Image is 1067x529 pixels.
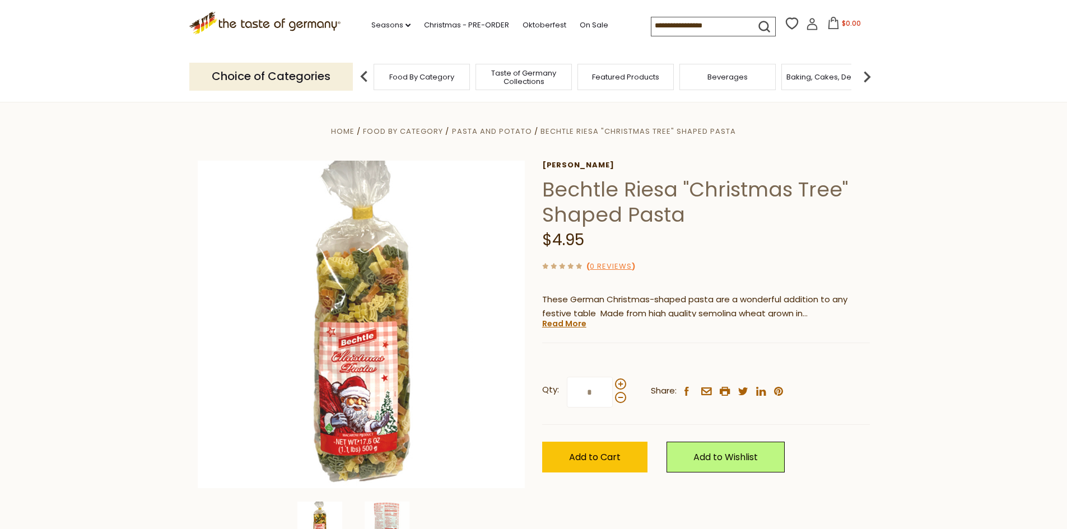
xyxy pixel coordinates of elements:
[523,19,566,31] a: Oktoberfest
[371,19,411,31] a: Seasons
[821,17,868,34] button: $0.00
[542,383,559,397] strong: Qty:
[592,73,659,81] a: Featured Products
[353,65,375,88] img: previous arrow
[580,19,608,31] a: On Sale
[363,126,443,137] a: Food By Category
[842,18,861,28] span: $0.00
[542,161,870,170] a: [PERSON_NAME]
[479,69,569,86] a: Taste of Germany Collections
[567,377,613,408] input: Qty:
[651,384,677,398] span: Share:
[569,451,621,464] span: Add to Cart
[542,229,584,251] span: $4.95
[542,318,586,329] a: Read More
[856,65,878,88] img: next arrow
[424,19,509,31] a: Christmas - PRE-ORDER
[707,73,748,81] a: Beverages
[452,126,532,137] a: Pasta and Potato
[542,293,870,321] p: These German Christmas-shaped pasta are a wonderful addition to any festive table Made from high ...
[542,177,870,227] h1: Bechtle Riesa "Christmas Tree" Shaped Pasta
[541,126,736,137] a: Bechtle Riesa "Christmas Tree" Shaped Pasta
[590,261,632,273] a: 0 Reviews
[198,161,525,488] img: Bechtle Riesa "Christmas Tree" Shaped Pasta
[389,73,454,81] a: Food By Category
[786,73,873,81] a: Baking, Cakes, Desserts
[189,63,353,90] p: Choice of Categories
[667,442,785,472] a: Add to Wishlist
[331,126,355,137] a: Home
[542,442,647,472] button: Add to Cart
[586,261,635,271] span: ( )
